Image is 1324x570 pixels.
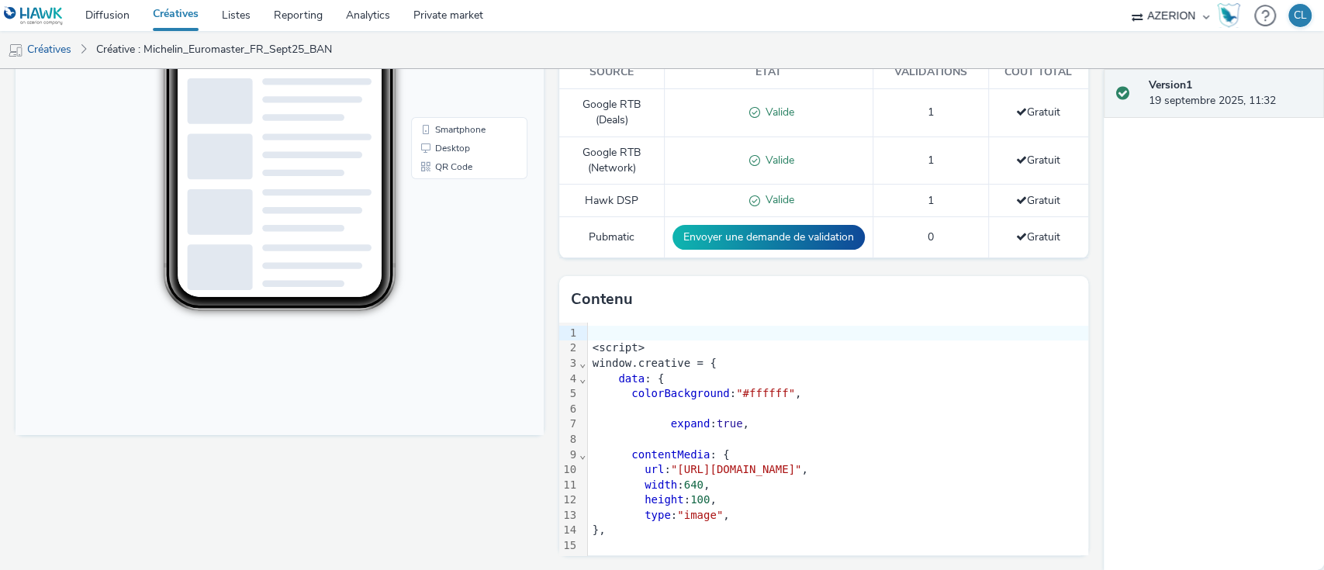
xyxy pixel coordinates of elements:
span: Fold line [579,372,586,385]
div: 11 [559,478,579,493]
div: 4 [559,371,579,387]
li: Smartphone [399,321,509,340]
span: redirect [631,554,683,567]
span: contentMedia [631,448,710,461]
span: expand [671,417,710,430]
span: Gratuit [1016,105,1060,119]
td: Google RTB (Deals) [559,88,665,136]
div: 10 [559,462,579,478]
span: Gratuit [1016,193,1060,208]
span: 0 [928,230,934,244]
div: : , [588,478,1088,493]
div: 5 [559,386,579,402]
td: Google RTB (Network) [559,136,665,185]
div: : { [588,447,1088,463]
div: <script> [588,340,1088,356]
a: Hawk Academy [1217,3,1246,28]
span: url [645,463,664,475]
span: true [717,417,743,430]
span: 1 [928,105,934,119]
span: Smartphone [420,326,470,335]
span: "image" [677,509,723,521]
button: Envoyer une demande de validation [672,225,865,250]
span: height [645,493,684,506]
div: CL [1294,4,1307,27]
span: QR Code [420,363,457,372]
span: colorBackground [631,387,729,399]
div: : , [588,554,1088,569]
div: window.creative = { [588,356,1088,371]
span: "#ffffff" [736,387,795,399]
span: data [618,372,645,385]
span: Gratuit [1016,153,1060,168]
div: 2 [559,340,579,356]
span: Valide [760,192,794,207]
div: 14 [559,523,579,538]
div: : , [588,416,1088,432]
th: Etat [665,57,873,88]
th: Coût total [988,57,1087,88]
span: Valide [760,153,794,168]
th: Validations [873,57,988,88]
a: Créative : Michelin_Euromaster_FR_Sept25_BAN [88,31,340,68]
div: 8 [559,432,579,447]
span: 1 [928,153,934,168]
span: 10:17 [178,60,195,68]
div: : , [588,386,1088,402]
span: "[URL][DOMAIN_NAME]" [671,463,802,475]
div: 1 [559,326,579,341]
strong: Version 1 [1149,78,1192,92]
span: 1 [928,193,934,208]
div: : , [588,462,1088,478]
span: Gratuit [1016,230,1060,244]
div: 15 [559,538,579,554]
td: Pubmatic [559,217,665,258]
img: mobile [8,43,23,58]
div: 19 septembre 2025, 11:32 [1149,78,1312,109]
div: 13 [559,508,579,523]
span: type [645,509,671,521]
div: 9 [559,447,579,463]
h3: Contenu [571,288,633,311]
span: "${click_command_redirect}" [690,554,867,567]
span: Fold line [579,448,586,461]
div: }, [588,523,1088,538]
span: 640 [684,478,703,491]
div: : , [588,492,1088,508]
span: Fold line [579,357,586,369]
img: Hawk Academy [1217,3,1240,28]
span: Desktop [420,344,455,354]
div: 16 [559,554,579,569]
th: Source [559,57,665,88]
div: : , [588,508,1088,523]
div: 12 [559,492,579,508]
div: 7 [559,416,579,432]
li: QR Code [399,358,509,377]
img: undefined Logo [4,6,64,26]
div: : { [588,371,1088,387]
span: Valide [760,105,794,119]
div: 6 [559,402,579,417]
span: width [645,478,677,491]
div: 3 [559,356,579,371]
li: Desktop [399,340,509,358]
span: 100 [690,493,710,506]
td: Hawk DSP [559,185,665,217]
